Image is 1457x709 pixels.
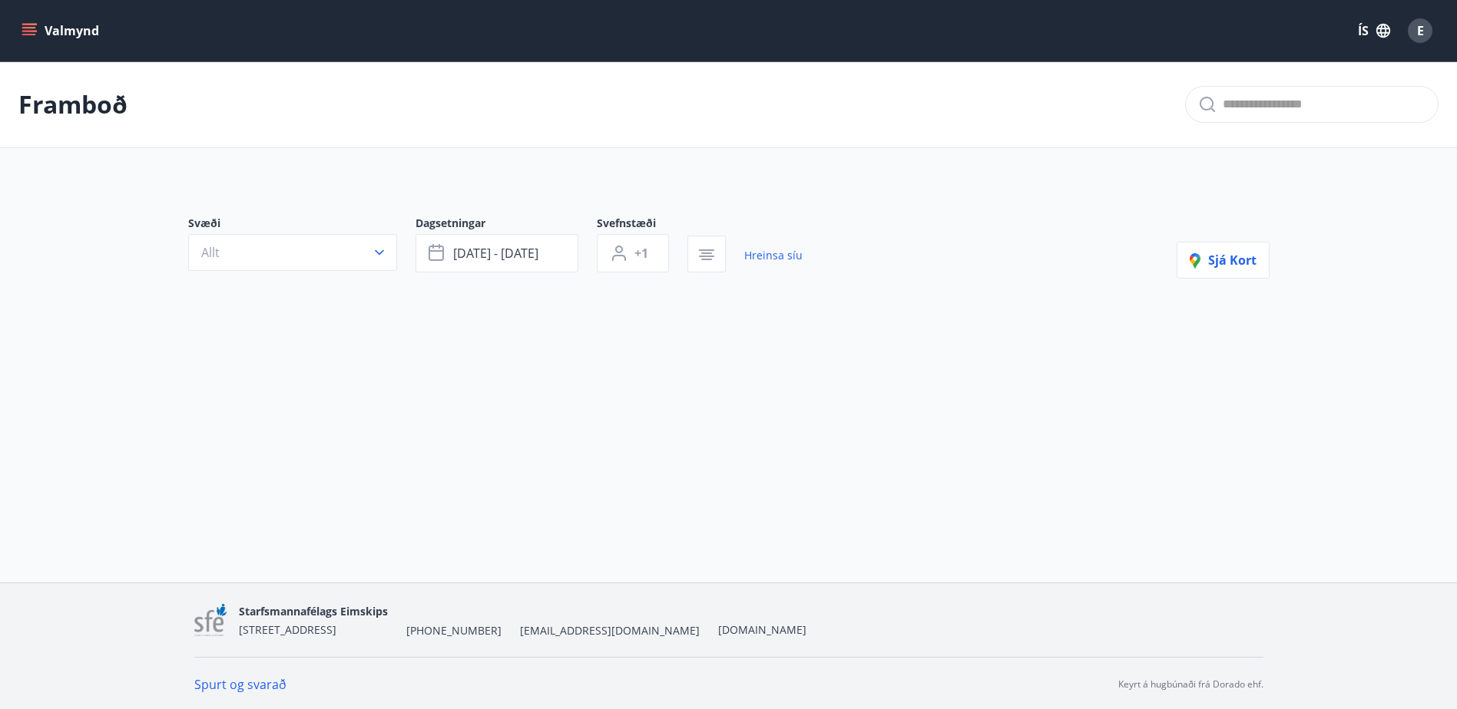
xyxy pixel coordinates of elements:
span: Allt [201,244,220,261]
span: [EMAIL_ADDRESS][DOMAIN_NAME] [520,623,700,638]
button: menu [18,17,105,45]
button: [DATE] - [DATE] [416,234,578,272]
a: [DOMAIN_NAME] [718,622,806,637]
span: Dagsetningar [416,216,597,234]
span: [STREET_ADDRESS] [239,622,336,637]
span: Svæði [188,216,416,234]
button: E [1402,12,1439,49]
span: E [1417,22,1424,39]
p: Keyrt á hugbúnaði frá Dorado ehf. [1118,678,1263,691]
img: 7sa1LslLnpN6OqSLT7MqncsxYNiZGdZT4Qcjshc2.png [194,604,227,637]
span: Sjá kort [1190,252,1257,269]
span: [PHONE_NUMBER] [406,623,502,638]
button: +1 [597,234,669,272]
a: Hreinsa síu [744,239,803,272]
span: [DATE] - [DATE] [453,245,538,262]
span: Starfsmannafélags Eimskips [239,604,388,618]
a: Spurt og svarað [194,676,286,693]
span: +1 [634,245,648,262]
button: Sjá kort [1177,242,1270,279]
button: ÍS [1349,17,1399,45]
button: Allt [188,234,397,271]
span: Svefnstæði [597,216,687,234]
p: Framboð [18,87,127,121]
